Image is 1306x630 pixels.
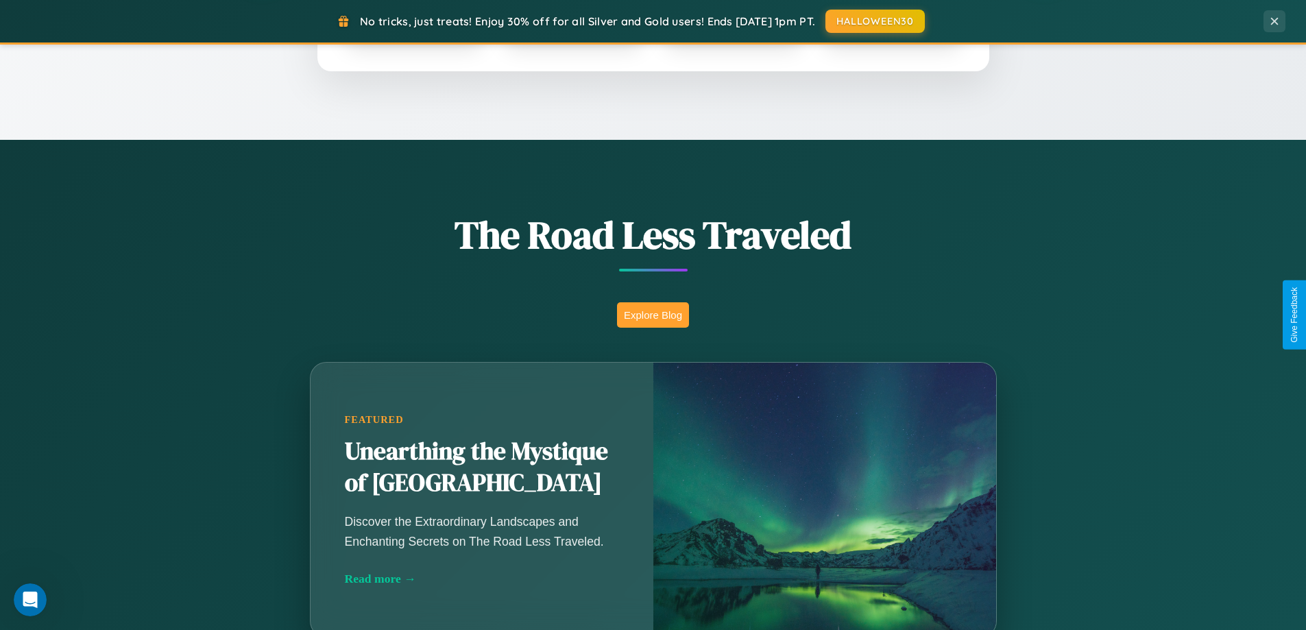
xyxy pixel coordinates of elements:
span: No tricks, just treats! Enjoy 30% off for all Silver and Gold users! Ends [DATE] 1pm PT. [360,14,815,28]
iframe: Intercom live chat [14,583,47,616]
div: Read more → [345,572,619,586]
div: Featured [345,414,619,426]
p: Discover the Extraordinary Landscapes and Enchanting Secrets on The Road Less Traveled. [345,512,619,550]
button: HALLOWEEN30 [825,10,925,33]
div: Give Feedback [1290,287,1299,343]
h2: Unearthing the Mystique of [GEOGRAPHIC_DATA] [345,436,619,499]
h1: The Road Less Traveled [242,208,1065,261]
button: Explore Blog [617,302,689,328]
